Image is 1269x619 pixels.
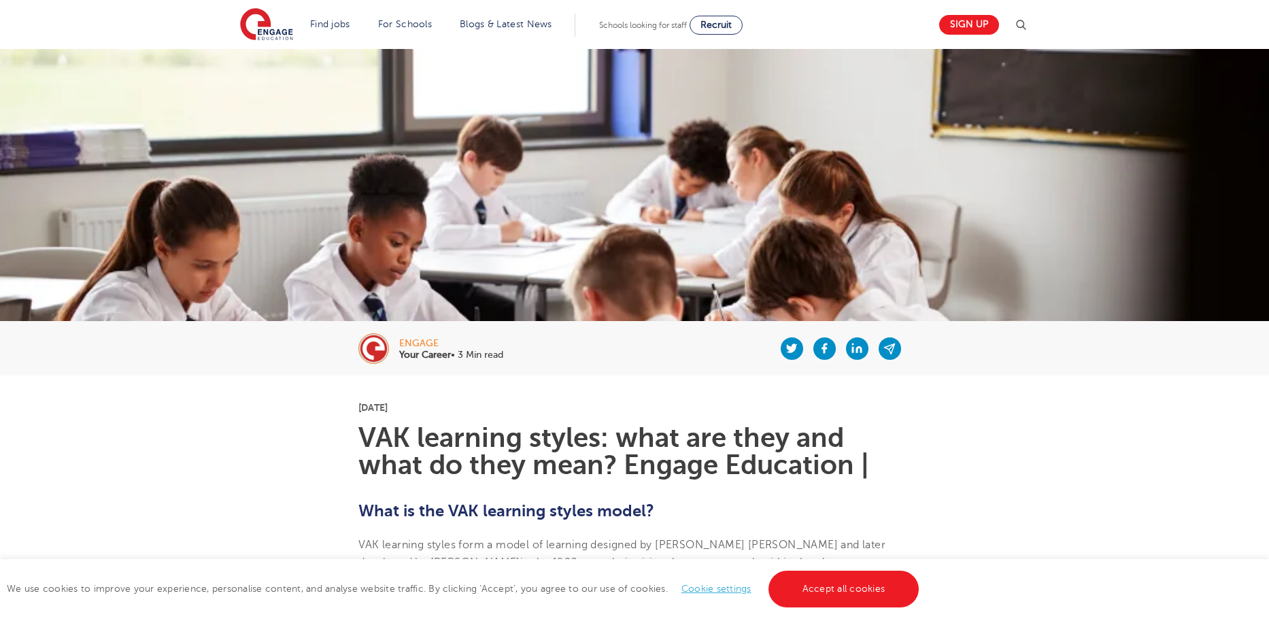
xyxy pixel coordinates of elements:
[399,350,503,360] p: • 3 Min read
[310,19,350,29] a: Find jobs
[399,339,503,348] div: engage
[7,584,922,594] span: We use cookies to improve your experience, personalise content, and analyse website traffic. By c...
[358,403,911,412] p: [DATE]
[358,501,654,520] b: What is the VAK learning styles model?
[700,20,732,30] span: Recruit
[768,571,919,607] a: Accept all cookies
[599,20,687,30] span: Schools looking for staff
[690,16,743,35] a: Recruit
[358,539,886,569] span: VAK learning styles form a model of learning designed by [PERSON_NAME] [PERSON_NAME] and later de...
[378,19,432,29] a: For Schools
[520,556,873,569] span: in the 1920s, revolutionising the way we teach within the classroom.
[939,15,999,35] a: Sign up
[399,350,451,360] b: Your Career
[681,584,751,594] a: Cookie settings
[358,424,911,479] h1: VAK learning styles: what are they and what do they mean? Engage Education |
[240,8,293,42] img: Engage Education
[460,19,552,29] a: Blogs & Latest News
